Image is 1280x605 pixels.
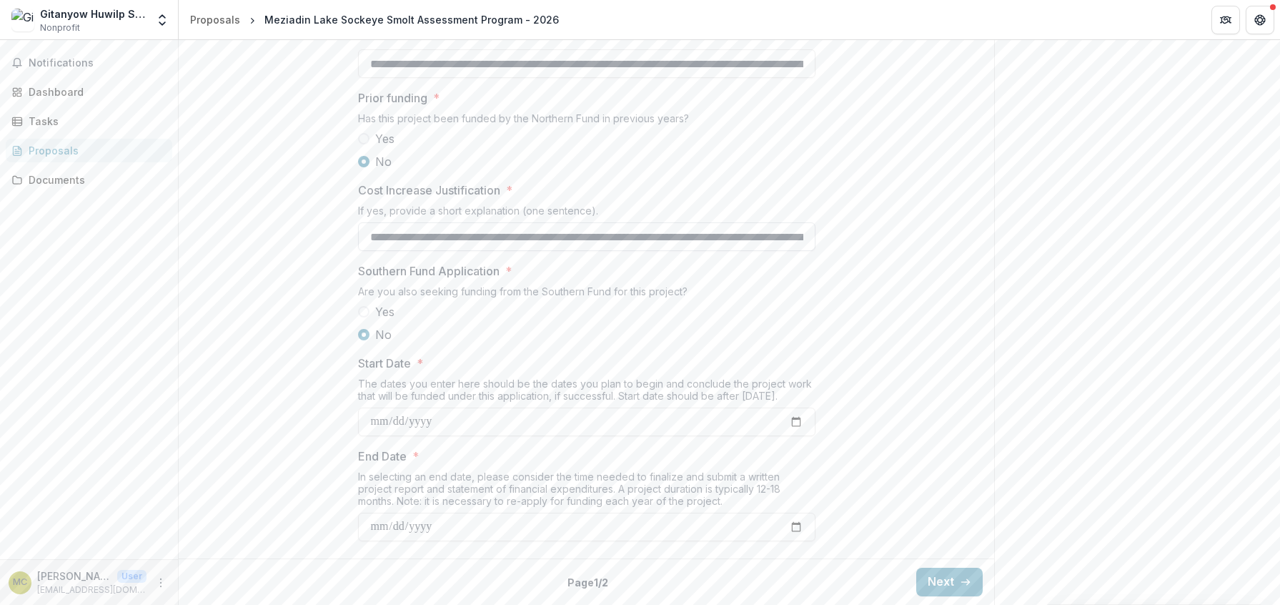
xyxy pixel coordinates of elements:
[375,303,395,320] span: Yes
[1211,6,1240,34] button: Partners
[190,12,240,27] div: Proposals
[6,168,172,192] a: Documents
[358,112,815,130] div: Has this project been funded by the Northern Fund in previous years?
[358,262,500,280] p: Southern Fund Application
[117,570,147,583] p: User
[29,143,161,158] div: Proposals
[375,153,392,170] span: No
[29,114,161,129] div: Tasks
[40,6,147,21] div: Gitanyow Huwilp Society
[29,172,161,187] div: Documents
[358,471,815,513] div: In selecting an end date, please consider the time needed to finalize and submit a written projec...
[567,575,608,590] p: Page 1 / 2
[29,84,161,99] div: Dashboard
[29,57,167,69] span: Notifications
[6,51,172,74] button: Notifications
[358,378,815,408] div: The dates you enter here should be the dates you plan to begin and conclude the project work that...
[358,182,500,199] p: Cost Increase Justification
[358,355,411,372] p: Start Date
[37,584,147,596] p: [EMAIL_ADDRESS][DOMAIN_NAME]
[152,6,172,34] button: Open entity switcher
[152,574,169,591] button: More
[6,80,172,104] a: Dashboard
[264,12,559,27] div: Meziadin Lake Sockeye Smolt Assessment Program - 2026
[13,578,27,587] div: Mark Cleveland
[6,139,172,162] a: Proposals
[184,9,246,30] a: Proposals
[358,285,815,303] div: Are you also seeking funding from the Southern Fund for this project?
[40,21,80,34] span: Nonprofit
[6,109,172,133] a: Tasks
[916,568,983,596] button: Next
[184,9,565,30] nav: breadcrumb
[358,448,407,465] p: End Date
[1246,6,1274,34] button: Get Help
[11,9,34,31] img: Gitanyow Huwilp Society
[358,205,815,222] div: If yes, provide a short explanation (one sentence).
[375,326,392,343] span: No
[375,130,395,147] span: Yes
[37,569,111,584] p: [PERSON_NAME]
[358,89,427,107] p: Prior funding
